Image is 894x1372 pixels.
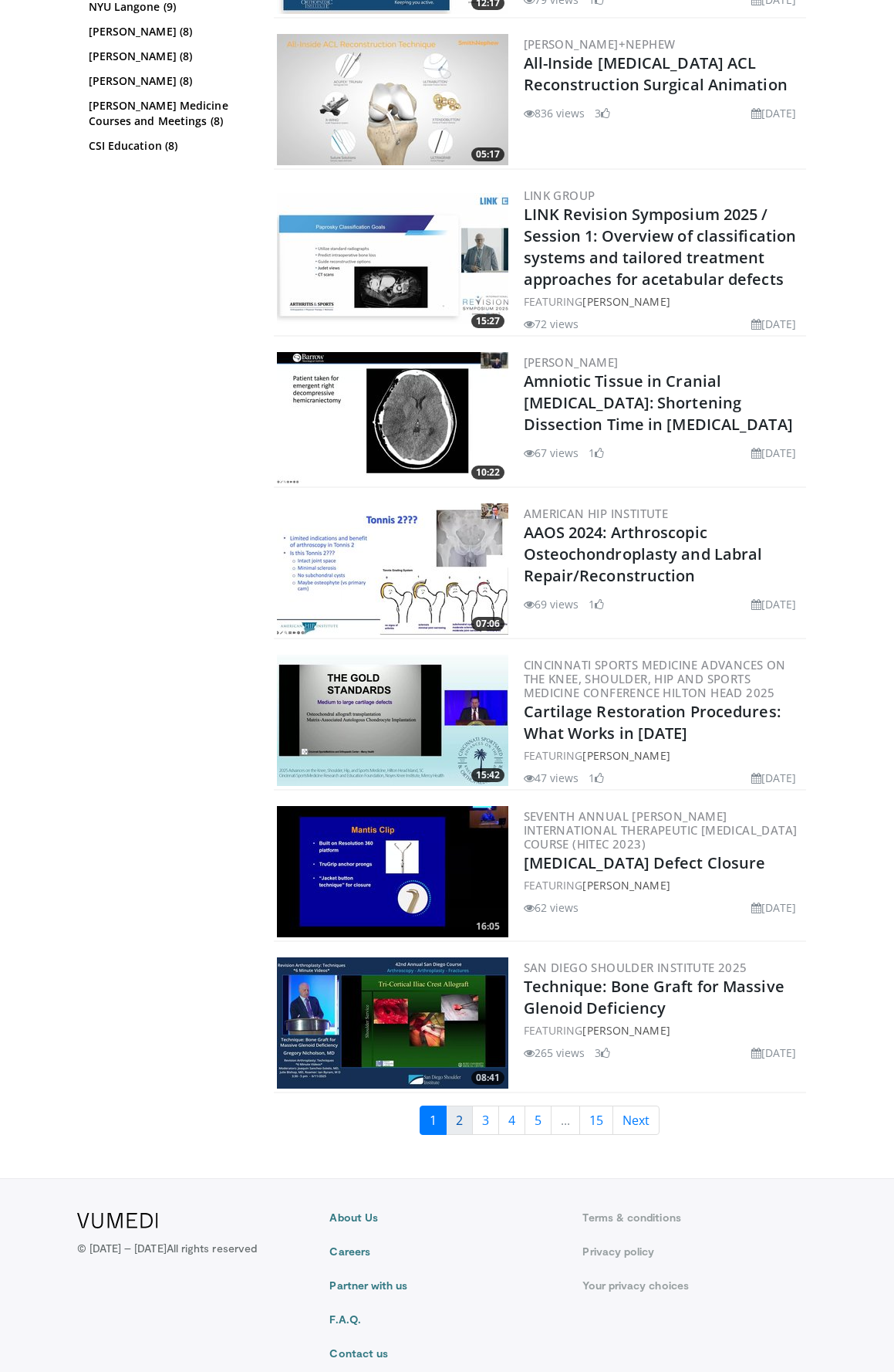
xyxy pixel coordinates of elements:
[524,53,788,95] a: All-Inside [MEDICAL_DATA] ACL Reconstruction Surgical Animation
[582,748,670,763] a: [PERSON_NAME]
[751,445,797,461] li: [DATE]
[589,445,604,461] li: 1
[498,1106,525,1135] a: 4
[277,957,508,1089] a: 08:41
[277,193,508,324] a: 15:27
[274,1106,806,1135] nav: Search results pages
[751,105,797,121] li: [DATE]
[751,316,797,332] li: [DATE]
[524,522,763,586] a: AAOS 2024: Arthroscopic Osteochondroplasty and Labral Repair/Reconstruction
[582,1278,817,1293] a: Your privacy choices
[472,1106,499,1135] a: 3
[446,1106,473,1135] a: 2
[277,503,508,635] a: 07:06
[582,294,670,309] a: [PERSON_NAME]
[524,657,786,700] a: Cincinnati Sports Medicine Advances on the Knee, Shoulder, Hip and Sports Medicine Conference Hil...
[582,1023,670,1038] a: [PERSON_NAME]
[277,806,508,937] img: 118c9bce-4298-4506-99de-96080a1c639e.300x170_q85_crop-smart_upscale.jpg
[524,105,585,121] li: 836 views
[277,352,508,483] a: 10:22
[277,655,508,786] img: 4ffd9dd1-71c1-4e29-bda9-c439bbeb18f4.300x170_q85_crop-smart_upscale.jpg
[524,899,579,916] li: 62 views
[329,1278,564,1293] a: Partner with us
[167,1242,257,1255] span: All rights reserved
[329,1346,564,1361] a: Contact us
[589,770,604,786] li: 1
[524,701,781,744] a: Cartilage Restoration Procedures: What Works in [DATE]
[579,1106,613,1135] a: 15
[89,24,247,39] a: [PERSON_NAME] (8)
[524,1045,585,1061] li: 265 views
[471,466,504,479] span: 10:22
[524,852,766,873] a: [MEDICAL_DATA] Defect Closure
[525,1106,552,1135] a: 5
[77,1241,258,1256] p: © [DATE] – [DATE]
[524,188,595,203] a: LINK Group
[524,770,579,786] li: 47 views
[524,596,579,612] li: 69 views
[329,1244,564,1259] a: Careers
[524,354,619,370] a: [PERSON_NAME]
[582,878,670,893] a: [PERSON_NAME]
[595,1045,610,1061] li: 3
[524,976,784,1018] a: Technique: Bone Graft for Massive Glenoid Deficiency
[277,957,508,1089] img: 068392e2-30db-45b7-b151-068b993ae4d9.300x170_q85_crop-smart_upscale.jpg
[524,316,579,332] li: 72 views
[277,806,508,937] a: 16:05
[751,770,797,786] li: [DATE]
[595,105,610,121] li: 3
[329,1312,564,1327] a: F.A.Q.
[612,1106,660,1135] a: Next
[471,617,504,631] span: 07:06
[589,596,604,612] li: 1
[582,1244,817,1259] a: Privacy policy
[471,768,504,782] span: 15:42
[751,899,797,916] li: [DATE]
[89,98,247,129] a: [PERSON_NAME] Medicine Courses and Meetings (8)
[524,960,747,975] a: San Diego Shoulder Institute 2025
[277,655,508,786] a: 15:42
[329,1210,564,1225] a: About Us
[524,36,676,52] a: [PERSON_NAME]+Nephew
[277,34,508,165] img: be17064e-b8f3-44e1-9114-0e89f126bbe4.300x170_q85_crop-smart_upscale.jpg
[471,147,504,161] span: 05:17
[277,503,508,635] img: 4a9c8255-42a5-4df0-bd02-0727d23e0922.300x170_q85_crop-smart_upscale.jpg
[582,1210,817,1225] a: Terms & conditions
[751,596,797,612] li: [DATE]
[524,808,798,852] a: Seventh Annual [PERSON_NAME] International Therapeutic [MEDICAL_DATA] Course (HITEC 2023)
[524,506,669,521] a: American Hip Institute
[420,1106,447,1135] a: 1
[524,204,797,290] a: LINK Revision Symposium 2025 / Session 1: Overview of classification systems and tailored treatme...
[77,1213,158,1228] img: VuMedi Logo
[524,371,793,435] a: Amniotic Tissue in Cranial [MEDICAL_DATA]: Shortening Dissection Time in [MEDICAL_DATA]
[524,747,803,764] div: FEATURING
[277,352,508,483] img: 8e54c0a8-9818-4ca3-b3ca-934c7ade4c76.300x170_q85_crop-smart_upscale.jpg
[751,1045,797,1061] li: [DATE]
[471,920,504,933] span: 16:05
[89,73,247,89] a: [PERSON_NAME] (8)
[277,34,508,165] a: 05:17
[471,314,504,328] span: 15:27
[89,49,247,64] a: [PERSON_NAME] (8)
[277,193,508,324] img: 5684b5e0-ba8c-4717-a2c7-f0cb62736e08.300x170_q85_crop-smart_upscale.jpg
[524,877,803,893] div: FEATURING
[524,293,803,310] div: FEATURING
[524,1022,803,1038] div: FEATURING
[89,138,247,154] a: CSI Education (8)
[524,445,579,461] li: 67 views
[471,1071,504,1085] span: 08:41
